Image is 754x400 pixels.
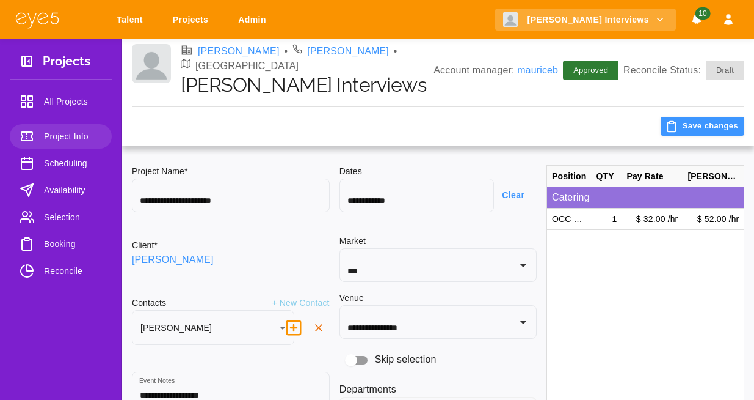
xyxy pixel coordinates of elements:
a: Project Info [10,124,112,149]
a: Reconcile [10,259,112,283]
div: Pay Rate [622,166,683,187]
span: Availability [44,183,102,198]
p: Account manager: [433,63,558,78]
a: [PERSON_NAME] [132,253,214,267]
div: OCC Model Caterer [547,209,591,230]
p: Reconcile Status: [623,61,744,80]
h6: Market [339,235,537,248]
li: • [285,44,288,59]
div: Position [547,166,591,187]
span: Reconcile [44,264,102,278]
h6: Project Name* [132,165,330,179]
h6: Contacts [132,297,166,310]
a: Talent [109,9,155,31]
span: Project Info [44,129,102,144]
span: Booking [44,237,102,251]
img: Client logo [503,12,518,27]
a: [PERSON_NAME] [198,44,280,59]
h1: [PERSON_NAME] Interviews [181,73,433,97]
a: Scheduling [10,151,112,176]
span: 10 [695,7,710,20]
button: delete [280,314,308,342]
p: + New Contact [272,297,329,310]
div: [PERSON_NAME] [132,310,294,345]
li: • [394,44,397,59]
a: Availability [10,178,112,202]
a: Selection [10,205,112,229]
a: Booking [10,232,112,256]
span: Approved [566,64,615,76]
button: Open [515,314,532,331]
h3: Projects [43,54,90,73]
div: 1 [592,209,622,230]
h6: Departments [339,382,537,397]
div: $ 52.00 /hr [683,209,744,230]
span: Selection [44,210,102,224]
img: eye5 [15,11,60,29]
button: Notifications [686,9,708,31]
a: mauriceb [517,65,558,75]
a: Projects [165,9,220,31]
span: Draft [709,64,741,76]
h6: Venue [339,292,364,305]
button: Save changes [661,117,744,136]
h6: Client* [132,239,158,253]
p: [GEOGRAPHIC_DATA] [195,59,299,73]
label: Event Notes [139,376,175,385]
a: All Projects [10,89,112,114]
div: Skip selection [339,349,537,372]
div: QTY [592,166,622,187]
button: [PERSON_NAME] Interviews [495,9,676,31]
div: $ 32.00 /hr [622,209,683,230]
a: [PERSON_NAME] [307,44,389,59]
button: delete [308,317,330,339]
div: [PERSON_NAME] [683,166,744,187]
button: Clear [494,184,537,207]
a: Admin [230,9,278,31]
h6: Dates [339,165,537,179]
span: Scheduling [44,156,102,171]
button: Open [515,257,532,274]
img: Client logo [132,44,171,83]
span: All Projects [44,94,102,109]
